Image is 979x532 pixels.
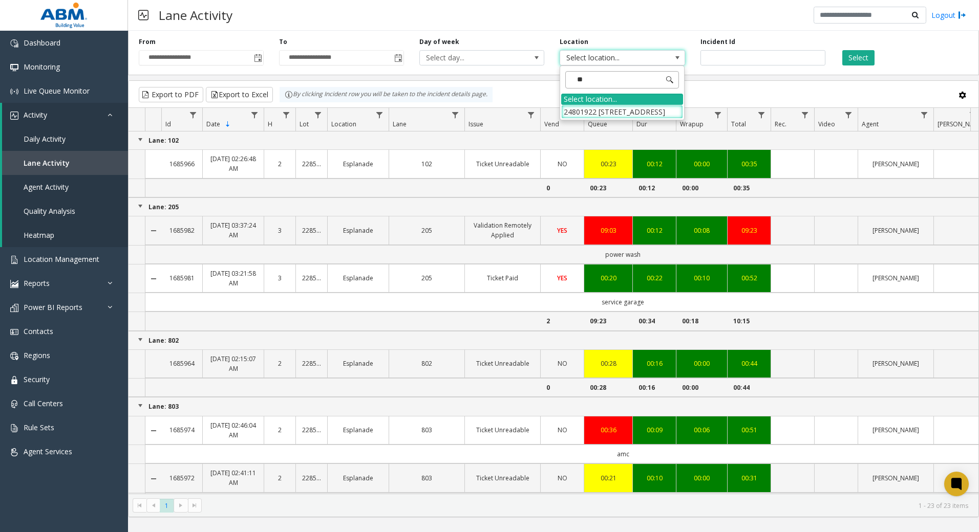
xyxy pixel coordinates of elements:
[300,120,309,128] span: Lot
[395,273,458,283] a: 205
[209,468,258,487] a: [DATE] 02:41:11 AM
[206,87,273,102] button: Export to Excel
[392,51,403,65] span: Toggle popup
[24,254,99,264] span: Location Management
[24,182,69,192] span: Agent Activity
[683,226,721,235] a: 00:08
[209,269,258,288] a: [DATE] 03:21:58 AM
[862,120,879,128] span: Agent
[734,473,764,483] div: 00:31
[311,108,325,122] a: Lot Filter Menu
[268,120,272,128] span: H
[842,50,875,65] button: Select
[639,359,670,368] a: 00:16
[557,274,567,282] span: YES
[676,312,727,330] td: 00:18
[471,425,534,435] a: Ticket Unreadable
[10,280,18,288] img: 'icon'
[639,473,670,483] a: 00:10
[302,159,321,169] a: 22854092
[683,159,721,169] a: 00:00
[590,359,626,368] div: 00:28
[145,227,161,235] a: Collapse Details
[209,220,258,240] a: [DATE] 03:37:24 AM
[10,352,18,360] img: 'icon'
[302,226,321,235] a: 22854092
[145,427,161,435] a: Collapse Details
[136,202,144,210] a: Collapse Group
[10,400,18,408] img: 'icon'
[10,256,18,264] img: 'icon'
[24,158,70,168] span: Lane Activity
[590,226,626,235] a: 09:03
[10,424,18,432] img: 'icon'
[393,120,407,128] span: Lane
[561,105,683,119] li: 24801922 [STREET_ADDRESS]
[864,273,927,283] a: [PERSON_NAME]
[145,275,161,283] a: Collapse Details
[727,378,771,397] td: 00:44
[864,359,927,368] a: [PERSON_NAME]
[136,336,144,344] a: Collapse Group
[10,328,18,336] img: 'icon'
[727,179,771,197] td: 00:35
[711,108,725,122] a: Wrapup Filter Menu
[248,108,262,122] a: Date Filter Menu
[252,51,263,65] span: Toggle popup
[334,226,382,235] a: Esplanade
[560,51,659,65] span: Select location...
[334,473,382,483] a: Esplanade
[280,87,493,102] div: By clicking Incident row you will be taken to the incident details page.
[165,120,171,128] span: Id
[2,127,128,151] a: Daily Activity
[139,37,156,47] label: From
[590,425,626,435] a: 00:36
[24,374,50,384] span: Security
[639,159,670,169] div: 00:12
[139,87,203,102] button: Export to PDF
[540,378,584,397] td: 0
[10,87,18,96] img: 'icon'
[731,120,746,128] span: Total
[167,159,196,169] a: 1685966
[270,473,289,483] a: 2
[209,420,258,440] a: [DATE] 02:46:04 AM
[547,273,578,283] a: YES
[590,159,626,169] div: 00:23
[471,273,534,283] a: Ticket Paid
[136,402,144,410] a: Collapse Group
[632,312,676,330] td: 00:34
[209,154,258,173] a: [DATE] 02:26:48 AM
[2,199,128,223] a: Quality Analysis
[24,423,54,432] span: Rule Sets
[270,359,289,368] a: 2
[639,425,670,435] a: 00:09
[224,120,232,128] span: Sortable
[734,159,764,169] a: 00:35
[734,273,764,283] div: 00:52
[700,37,735,47] label: Incident Id
[270,159,289,169] a: 2
[167,273,196,283] a: 1685981
[334,159,382,169] a: Esplanade
[639,273,670,283] a: 00:22
[24,398,63,408] span: Call Centers
[560,37,588,47] label: Location
[632,378,676,397] td: 00:16
[584,312,632,330] td: 09:23
[138,3,148,28] img: pageIcon
[590,473,626,483] div: 00:21
[24,278,50,288] span: Reports
[734,425,764,435] div: 00:51
[864,226,927,235] a: [PERSON_NAME]
[561,94,683,105] div: Select location...
[588,120,607,128] span: Queue
[270,226,289,235] a: 3
[136,136,144,144] a: Collapse Group
[680,120,704,128] span: Wrapup
[270,273,289,283] a: 3
[632,179,676,197] td: 00:12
